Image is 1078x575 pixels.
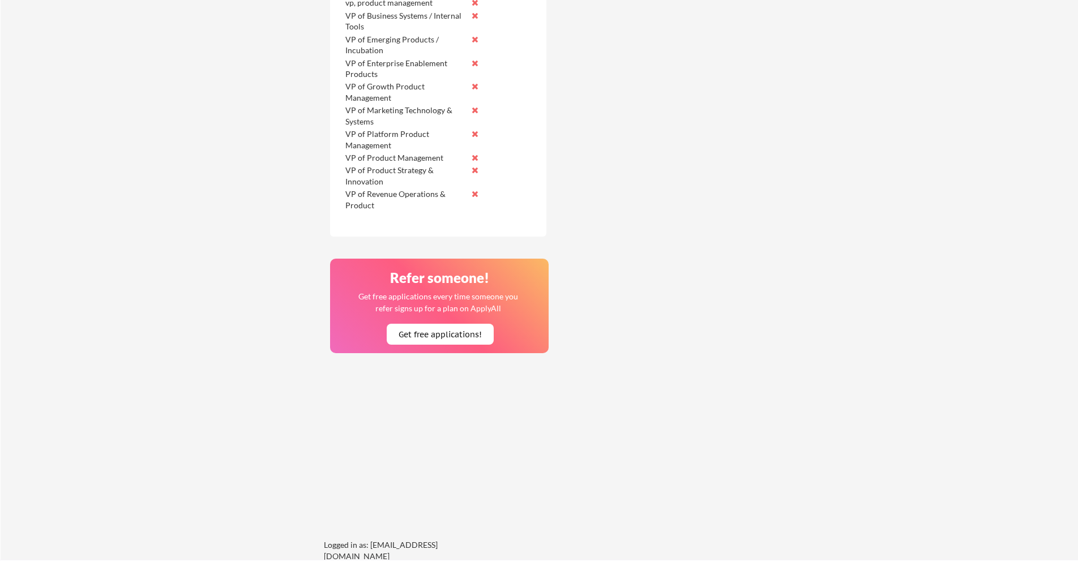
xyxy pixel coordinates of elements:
[335,271,545,285] div: Refer someone!
[345,81,465,103] div: VP of Growth Product Management
[345,152,465,164] div: VP of Product Management
[324,539,494,561] div: Logged in as: [EMAIL_ADDRESS][DOMAIN_NAME]
[345,165,465,187] div: VP of Product Strategy & Innovation
[387,324,494,345] button: Get free applications!
[358,290,519,314] div: Get free applications every time someone you refer signs up for a plan on ApplyAll
[345,34,465,56] div: VP of Emerging Products / Incubation
[345,128,465,151] div: VP of Platform Product Management
[345,58,465,80] div: VP of Enterprise Enablement Products
[345,10,465,32] div: VP of Business Systems / Internal Tools
[345,188,465,211] div: VP of Revenue Operations & Product
[345,105,465,127] div: VP of Marketing Technology & Systems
